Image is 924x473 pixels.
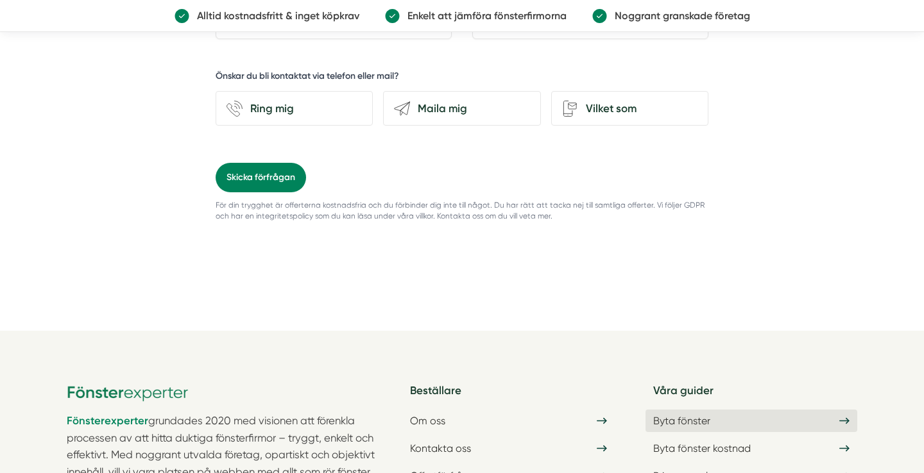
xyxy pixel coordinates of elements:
a: Om oss [402,410,614,432]
a: Fönsterexperter [67,415,148,427]
p: Alltid kostnadsfritt & inget köpkrav [189,8,359,24]
a: Kontakta oss [402,437,614,460]
button: Skicka förfrågan [216,163,306,192]
strong: Fönsterexperter [67,414,148,427]
p: För din trygghet är offerterna kostnadsfria och du förbinder dig inte till något. Du har rätt att... [216,200,708,222]
a: Byta fönster kostnad [646,437,857,460]
img: Fönsterexperter [67,382,189,402]
h5: Önskar du bli kontaktat via telefon eller mail? [216,70,399,86]
h5: Beställare [402,382,614,410]
p: Enkelt att jämföra fönsterfirmorna [400,8,567,24]
h5: Våra guider [646,382,857,410]
a: Byta fönster [646,410,857,432]
p: Noggrant granskade företag [607,8,750,24]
